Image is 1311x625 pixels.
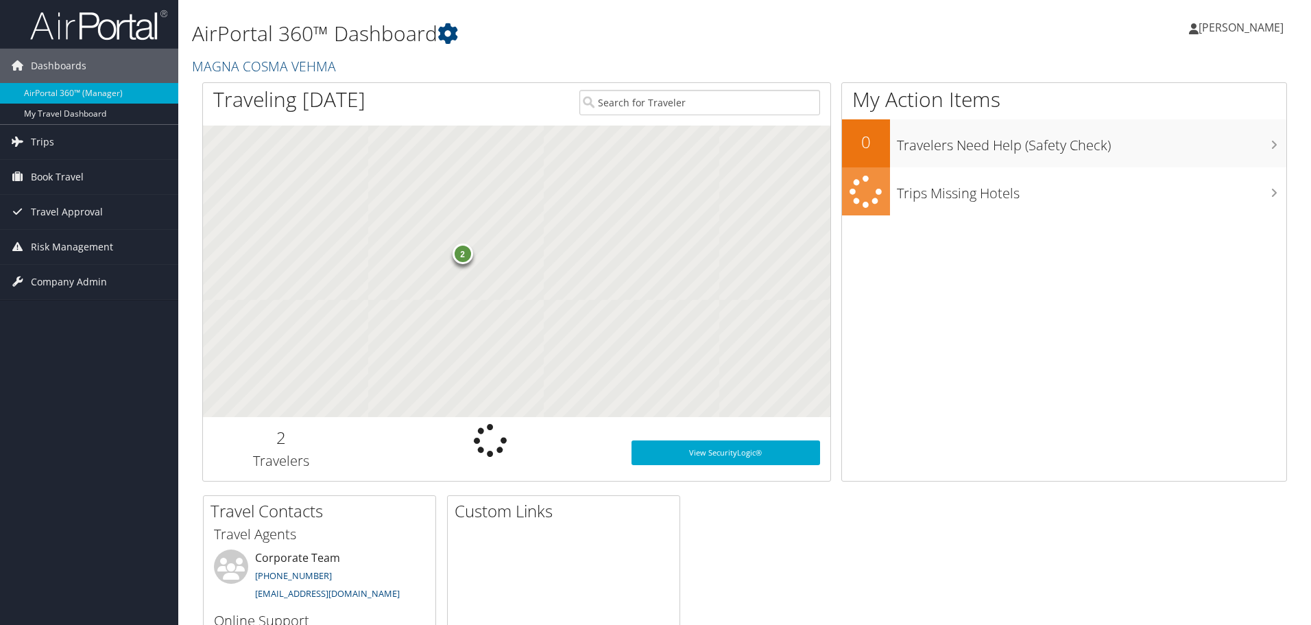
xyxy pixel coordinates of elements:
[31,125,54,159] span: Trips
[31,195,103,229] span: Travel Approval
[31,160,84,194] span: Book Travel
[255,569,332,582] a: [PHONE_NUMBER]
[453,244,473,265] div: 2
[897,177,1286,203] h3: Trips Missing Hotels
[1189,7,1297,48] a: [PERSON_NAME]
[579,90,820,115] input: Search for Traveler
[214,525,425,544] h3: Travel Agents
[842,119,1286,167] a: 0Travelers Need Help (Safety Check)
[213,426,350,449] h2: 2
[192,57,339,75] a: MAGNA COSMA VEHMA
[30,9,167,41] img: airportal-logo.png
[211,499,435,523] h2: Travel Contacts
[842,85,1286,114] h1: My Action Items
[31,265,107,299] span: Company Admin
[255,587,400,600] a: [EMAIL_ADDRESS][DOMAIN_NAME]
[842,167,1286,216] a: Trips Missing Hotels
[207,550,432,606] li: Corporate Team
[31,49,86,83] span: Dashboards
[632,440,820,465] a: View SecurityLogic®
[455,499,679,523] h2: Custom Links
[842,130,890,154] h2: 0
[1199,20,1284,35] span: [PERSON_NAME]
[213,85,365,114] h1: Traveling [DATE]
[213,451,350,471] h3: Travelers
[192,19,929,48] h1: AirPortal 360™ Dashboard
[31,230,113,264] span: Risk Management
[897,129,1286,155] h3: Travelers Need Help (Safety Check)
